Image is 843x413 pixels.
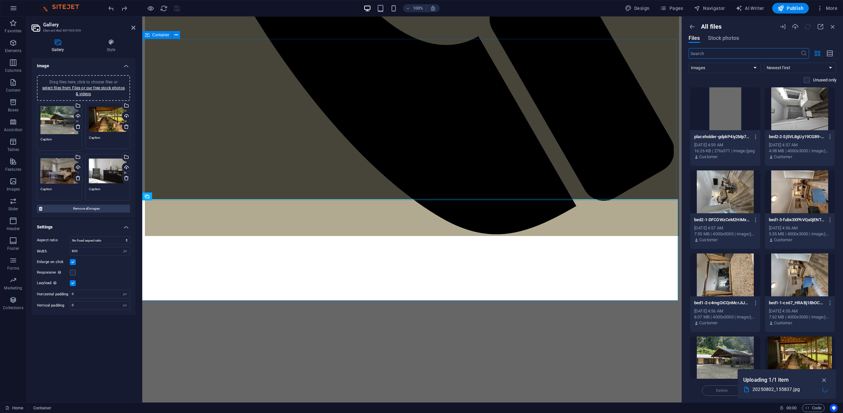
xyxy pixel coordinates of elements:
[769,134,825,140] p: bed2-2-Sj5VL8gUy19CGB9-YeOPDw.jpg
[33,404,52,412] span: Click to select. Double-click to edit
[708,34,739,42] span: Stock photos
[779,404,797,412] h6: Session time
[42,86,125,96] a: select files from Files or our free stock photos & videos
[622,3,652,14] div: Design (Ctrl+Alt+Y)
[43,22,135,28] h2: Gallery
[733,3,767,14] button: AI Writer
[691,3,728,14] button: Navigator
[89,158,127,184] div: services-gallery-sidebar-armchair.jpg
[689,23,696,30] i: Show all folders
[769,231,831,237] div: 5.55 MB | 4000x3000 | image/jpeg
[5,404,23,412] a: Click to cancel selection. Double-click to open Pages
[689,34,700,42] span: Files
[736,5,764,12] span: AI Writer
[817,23,824,30] i: Maximize
[107,4,115,12] button: undo
[699,237,718,243] p: Customer
[8,107,19,113] p: Boxes
[7,187,20,192] p: Images
[7,147,19,152] p: Tables
[4,127,22,133] p: Accordion
[774,320,792,326] p: Customer
[694,217,750,223] p: bed2-1-DFCOWzCeM2HiMxItD9dQoQ.jpg
[43,28,122,34] h3: Element #ed-897405459
[5,167,21,172] p: Features
[802,404,825,412] button: Code
[37,250,70,253] label: Width
[774,237,792,243] p: Customer
[7,266,19,271] p: Forms
[32,58,135,70] h4: Image
[622,3,652,14] button: Design
[41,158,78,184] div: services-gallery-bed-room-spacious.jpg
[830,404,838,412] button: Usercentrics
[625,5,650,12] span: Design
[37,269,70,277] label: Responsive
[121,290,130,298] div: px
[89,106,127,133] div: specialevent-i7pBR8zJpoziMvYpViRN3Q.jpg
[5,28,21,34] p: Favorites
[699,154,718,160] p: Customer
[805,404,822,412] span: Code
[814,3,840,14] button: More
[829,23,836,30] i: Close
[33,404,52,412] nav: breadcrumb
[792,23,799,30] i: Upload
[657,3,686,14] button: Pages
[37,279,70,287] label: Lazyload
[769,142,831,148] div: [DATE] 4:57 AM
[32,39,87,53] h4: Gallery
[769,308,831,314] div: [DATE] 4:55 AM
[37,292,70,296] label: Horizontal padding
[694,5,725,12] span: Navigator
[786,404,797,412] span: 00 00
[769,300,825,306] p: bed1-1-cs67_HRABj18bOCkNFRPIA.jpg
[152,33,169,37] span: Container
[694,314,756,320] div: 8.07 MB | 4000x3000 | image/jpeg
[774,154,792,160] p: Customer
[769,225,831,231] div: [DATE] 4:56 AM
[694,142,756,148] div: [DATE] 4:59 AM
[37,236,70,244] label: Aspect ratio
[413,4,423,12] h6: 100%
[8,206,18,212] p: Slider
[120,4,128,12] button: redo
[769,148,831,154] div: 4.98 MB | 4000x3000 | image/jpeg
[699,320,718,326] p: Customer
[37,258,70,266] label: Enlarge on click
[44,205,128,213] span: Remove all images
[160,4,168,12] button: reload
[777,5,803,12] span: Publish
[430,5,436,11] i: On resize automatically adjust zoom level to fit chosen device.
[743,376,789,384] p: Uploading 1/1 item
[121,301,130,309] div: px
[752,386,817,393] div: 20250802_155837.jpg
[403,4,426,12] button: 100%
[772,3,809,14] button: Publish
[38,4,87,12] img: Editor Logo
[87,39,135,53] h4: Style
[689,48,801,59] input: Search
[694,134,750,140] p: placeholder-gdpkP4iy2Mp7DixvGpACYA.jpg
[701,23,721,30] p: All files
[694,148,756,154] div: 16.26 KB | 276x371 | image/jpeg
[37,304,70,307] label: Vertical padding
[694,300,750,306] p: bed1-2-c4mgOiCQnMcrJiJ4Yi0jdQ.jpg
[41,106,78,134] div: IMG_3411-KNaS8kbhOnVXiGKblzGo-Q.jpeg
[4,285,22,291] p: Marketing
[7,246,19,251] p: Footer
[769,217,825,223] p: bed1-3-fubx3XPhVQa0jENTarvx4A.jpg
[813,77,836,83] p: Displays only files that are not in use on the website. Files added during this session can still...
[779,23,786,30] i: URL import
[3,305,23,310] p: Collections
[660,5,683,12] span: Pages
[5,48,22,53] p: Elements
[769,314,831,320] div: 7.62 MB | 4000x3000 | image/jpeg
[42,80,125,96] span: Drag files here, click to choose files or
[694,231,756,237] div: 7.95 MB | 4000x3000 | image/jpeg
[37,205,130,213] button: Remove all images
[694,225,756,231] div: [DATE] 4:57 AM
[5,68,21,73] p: Columns
[107,5,115,12] i: Undo: Edit gallery images (Ctrl+Z)
[32,219,135,231] h4: Settings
